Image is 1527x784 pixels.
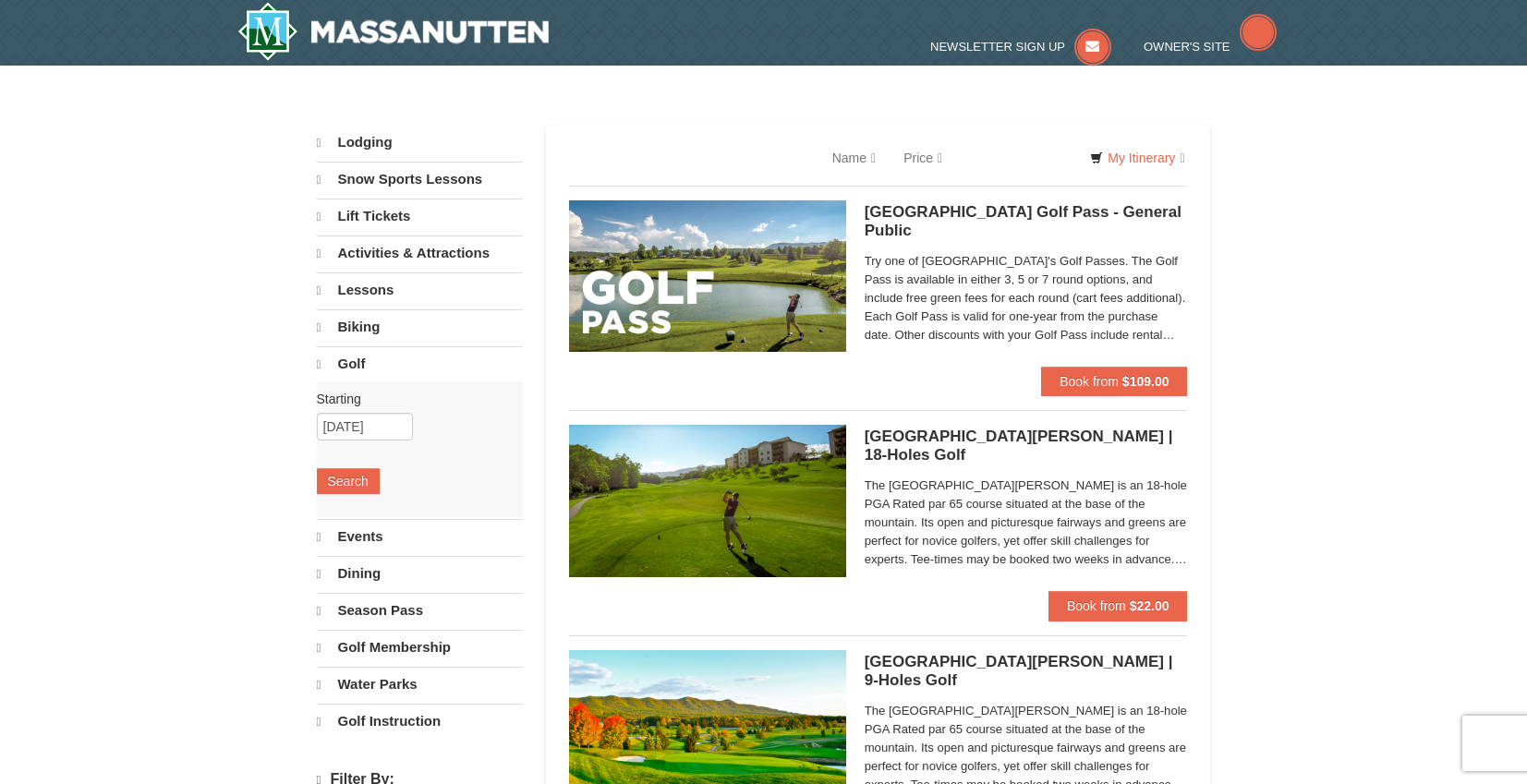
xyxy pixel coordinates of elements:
img: 6619859-108-f6e09677.jpg [569,200,846,352]
a: Snow Sports Lessons [317,162,523,197]
a: Events [317,519,523,554]
a: Biking [317,309,523,344]
a: Newsletter Sign Up [930,40,1111,54]
a: Lessons [317,272,523,308]
a: Water Parks [317,667,523,702]
span: Try one of [GEOGRAPHIC_DATA]'s Golf Passes. The Golf Pass is available in either 3, 5 or 7 round ... [865,252,1188,344]
a: Name [818,139,890,176]
button: Search [317,468,380,494]
a: Golf [317,346,523,381]
a: Massanutten Resort [237,2,550,61]
span: Newsletter Sign Up [930,40,1065,54]
span: Book from [1067,598,1126,613]
img: Massanutten Resort Logo [237,2,550,61]
a: Price [890,139,956,176]
a: Activities & Attractions [317,235,523,271]
strong: $109.00 [1122,374,1169,389]
a: Dining [317,556,523,591]
a: My Itinerary [1078,144,1196,172]
span: The [GEOGRAPHIC_DATA][PERSON_NAME] is an 18-hole PGA Rated par 65 course situated at the base of ... [865,476,1188,569]
img: 6619859-85-1f84791f.jpg [569,425,846,576]
span: Book from [1060,374,1119,389]
h5: [GEOGRAPHIC_DATA] Golf Pass - General Public [865,203,1188,240]
label: Starting [317,390,509,408]
a: Lodging [317,126,523,160]
a: Owner's Site [1144,40,1277,54]
h5: [GEOGRAPHIC_DATA][PERSON_NAME] | 18-Holes Golf [865,428,1188,464]
h5: [GEOGRAPHIC_DATA][PERSON_NAME] | 9-Holes Golf [865,653,1188,690]
a: Lift Tickets [317,199,523,234]
a: Golf Instruction [317,704,523,739]
span: Owner's Site [1144,40,1230,54]
a: Golf Membership [317,630,523,665]
a: Season Pass [317,593,523,628]
button: Book from $22.00 [1048,591,1188,621]
strong: $22.00 [1130,598,1169,613]
button: Book from $109.00 [1041,367,1187,396]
